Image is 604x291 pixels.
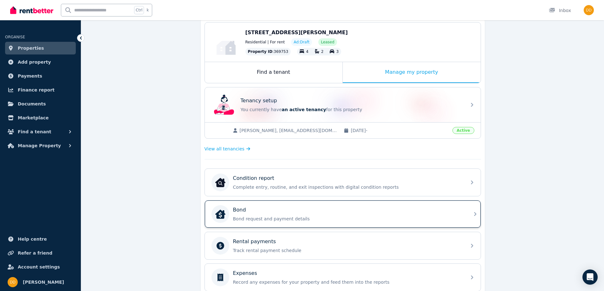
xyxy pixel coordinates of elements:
[205,264,481,291] a: ExpensesRecord any expenses for your property and feed them into the reports
[282,107,326,112] span: an active tenancy
[233,279,463,285] p: Record any expenses for your property and feed them into the reports
[5,56,76,68] a: Add property
[146,8,149,13] span: k
[5,261,76,273] a: Account settings
[245,48,291,55] div: : 369753
[205,146,250,152] a: View all tenancies
[214,95,234,115] img: Tenancy setup
[245,40,285,45] span: Residential | For rent
[18,72,42,80] span: Payments
[5,98,76,110] a: Documents
[18,128,51,136] span: Find a tenant
[18,249,52,257] span: Refer a friend
[336,49,339,54] span: 3
[10,5,53,15] img: RentBetter
[233,174,274,182] p: Condition report
[205,87,481,122] a: Tenancy setupTenancy setupYou currently havean active tenancyfor this property
[5,247,76,259] a: Refer a friend
[205,200,481,228] a: BondBondBond request and payment details
[233,269,257,277] p: Expenses
[241,97,277,104] p: Tenancy setup
[5,84,76,96] a: Finance report
[582,269,598,285] div: Open Intercom Messenger
[549,7,571,14] div: Inbox
[205,169,481,196] a: Condition reportCondition reportComplete entry, routine, and exit inspections with digital condit...
[245,29,348,35] span: [STREET_ADDRESS][PERSON_NAME]
[205,146,244,152] span: View all tenancies
[215,177,225,187] img: Condition report
[18,142,61,149] span: Manage Property
[23,278,64,286] span: [PERSON_NAME]
[233,206,246,214] p: Bond
[18,100,46,108] span: Documents
[18,263,60,271] span: Account settings
[306,49,308,54] span: 4
[233,184,463,190] p: Complete entry, routine, and exit inspections with digital condition reports
[584,5,594,15] img: Dean Dixon
[5,233,76,245] a: Help centre
[294,40,309,45] span: Ad: Draft
[18,235,47,243] span: Help centre
[5,111,76,124] a: Marketplace
[134,6,144,14] span: Ctrl
[5,139,76,152] button: Manage Property
[205,62,342,83] div: Find a tenant
[18,58,51,66] span: Add property
[18,86,55,94] span: Finance report
[18,44,44,52] span: Properties
[452,127,474,134] span: Active
[18,114,49,122] span: Marketplace
[321,49,324,54] span: 2
[233,216,463,222] p: Bond request and payment details
[351,127,449,134] span: [DATE] -
[5,125,76,138] button: Find a tenant
[8,277,18,287] img: Dean Dixon
[5,70,76,82] a: Payments
[233,247,463,254] p: Track rental payment schedule
[321,40,334,45] span: Leased
[240,127,338,134] span: [PERSON_NAME], [EMAIL_ADDRESS][DOMAIN_NAME], [DOMAIN_NAME][EMAIL_ADDRESS][PERSON_NAME][DOMAIN_NAM...
[5,42,76,54] a: Properties
[205,232,481,259] a: Rental paymentsTrack rental payment schedule
[233,238,276,245] p: Rental payments
[248,49,273,54] span: Property ID
[343,62,481,83] div: Manage my property
[215,209,225,219] img: Bond
[5,35,25,39] span: ORGANISE
[241,106,463,113] p: You currently have for this property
